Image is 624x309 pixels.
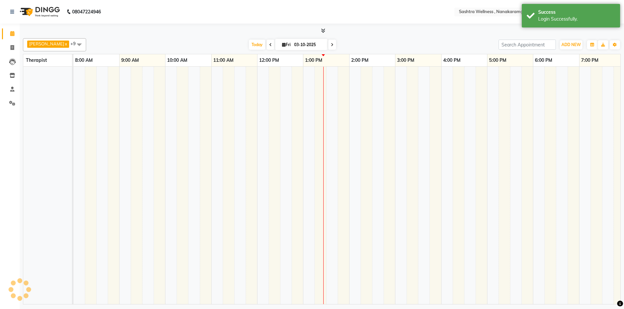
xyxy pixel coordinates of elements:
a: 6:00 PM [533,56,554,65]
button: ADD NEW [560,40,582,49]
span: [PERSON_NAME] [29,41,64,46]
a: 1:00 PM [303,56,324,65]
a: 12:00 PM [257,56,281,65]
a: 8:00 AM [73,56,94,65]
a: x [64,41,67,46]
img: logo [17,3,62,21]
a: 5:00 PM [487,56,508,65]
a: 7:00 PM [579,56,600,65]
a: 9:00 AM [120,56,141,65]
b: 08047224946 [72,3,101,21]
span: +9 [70,41,81,46]
input: 2025-10-03 [292,40,325,50]
span: ADD NEW [561,42,581,47]
a: 2:00 PM [350,56,370,65]
span: Therapist [26,57,47,63]
span: Fri [280,42,292,47]
a: 3:00 PM [395,56,416,65]
a: 10:00 AM [165,56,189,65]
div: Login Successfully. [538,16,615,23]
a: 11:00 AM [212,56,235,65]
input: Search Appointment [499,40,556,50]
div: Success [538,9,615,16]
a: 4:00 PM [442,56,462,65]
span: Today [249,40,265,50]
